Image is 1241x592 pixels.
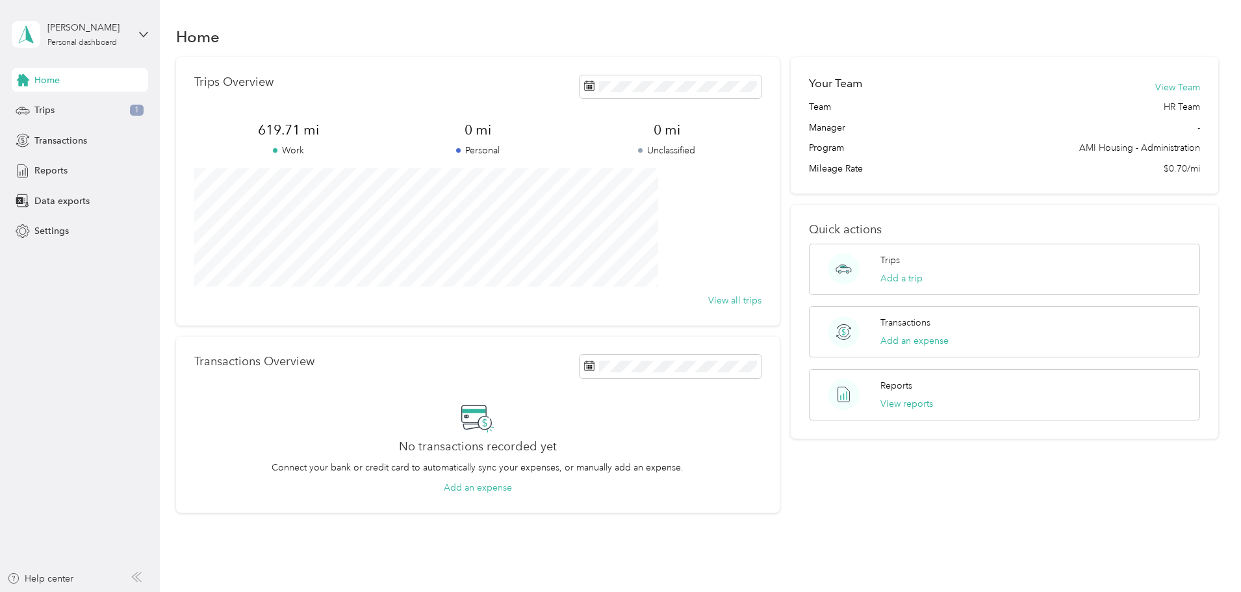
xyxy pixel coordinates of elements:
[809,223,1200,237] p: Quick actions
[272,461,684,474] p: Connect your bank or credit card to automatically sync your expenses, or manually add an expense.
[194,355,314,368] p: Transactions Overview
[383,144,572,157] p: Personal
[809,75,862,92] h2: Your Team
[1164,162,1200,175] span: $0.70/mi
[7,572,73,586] button: Help center
[1164,100,1200,114] span: HR Team
[809,100,831,114] span: Team
[444,481,512,495] button: Add an expense
[47,39,117,47] div: Personal dashboard
[880,253,900,267] p: Trips
[34,134,87,148] span: Transactions
[130,105,144,116] span: 1
[572,121,761,139] span: 0 mi
[880,316,930,329] p: Transactions
[34,224,69,238] span: Settings
[809,141,844,155] span: Program
[880,334,949,348] button: Add an expense
[708,294,761,307] button: View all trips
[399,440,557,454] h2: No transactions recorded yet
[1197,121,1200,135] span: -
[194,75,274,89] p: Trips Overview
[880,379,912,393] p: Reports
[34,73,60,87] span: Home
[47,21,129,34] div: [PERSON_NAME]
[194,121,383,139] span: 619.71 mi
[176,30,220,44] h1: Home
[1168,519,1241,592] iframe: Everlance-gr Chat Button Frame
[34,103,55,117] span: Trips
[572,144,761,157] p: Unclassified
[880,397,933,411] button: View reports
[1155,81,1200,94] button: View Team
[809,121,845,135] span: Manager
[809,162,863,175] span: Mileage Rate
[194,144,383,157] p: Work
[34,194,90,208] span: Data exports
[880,272,923,285] button: Add a trip
[383,121,572,139] span: 0 mi
[34,164,68,177] span: Reports
[1079,141,1200,155] span: AMI Housing - Administration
